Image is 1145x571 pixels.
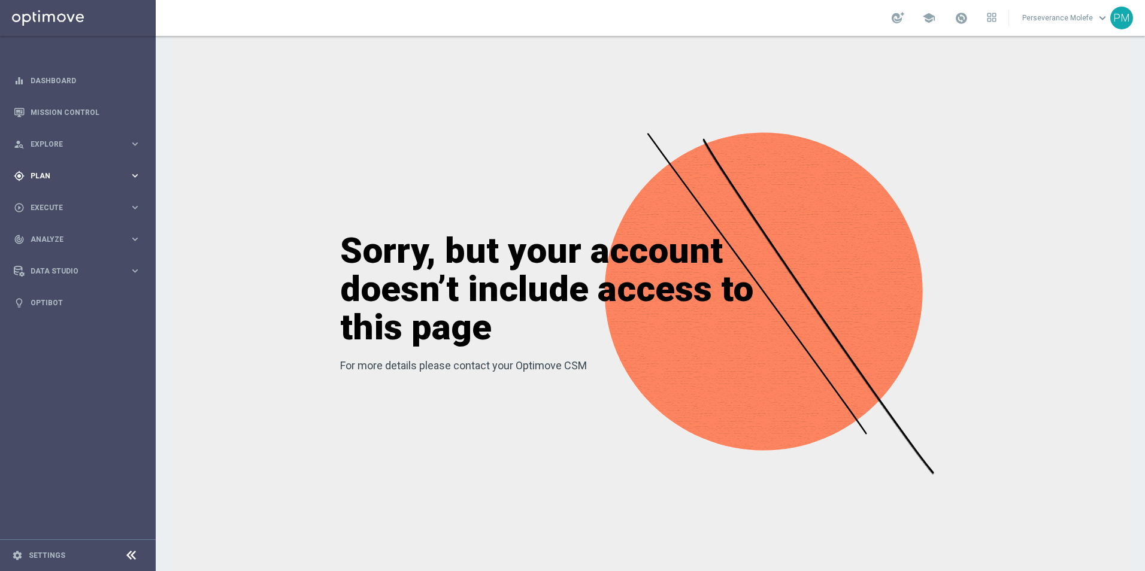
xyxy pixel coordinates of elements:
i: settings [12,550,23,561]
button: track_changes Analyze keyboard_arrow_right [13,235,141,244]
i: equalizer [14,75,25,86]
div: Explore [14,139,129,150]
span: school [922,11,935,25]
button: gps_fixed Plan keyboard_arrow_right [13,171,141,181]
i: track_changes [14,234,25,245]
span: Explore [31,141,129,148]
i: lightbulb [14,297,25,308]
i: keyboard_arrow_right [129,170,141,181]
span: keyboard_arrow_down [1096,11,1109,25]
span: Data Studio [31,268,129,275]
div: Dashboard [14,65,141,96]
button: lightbulb Optibot [13,298,141,308]
span: Execute [31,204,129,211]
div: Mission Control [14,96,141,128]
button: play_circle_outline Execute keyboard_arrow_right [13,203,141,212]
a: Perseverance Molefekeyboard_arrow_down [1021,9,1110,27]
p: For more details please contact your Optimove CSM [340,359,801,373]
a: Mission Control [31,96,141,128]
div: PM [1110,7,1133,29]
button: Data Studio keyboard_arrow_right [13,266,141,276]
i: keyboard_arrow_right [129,265,141,277]
span: Plan [31,172,129,180]
div: Optibot [14,287,141,318]
a: Settings [29,552,65,559]
div: Plan [14,171,129,181]
i: play_circle_outline [14,202,25,213]
a: Optibot [31,287,141,318]
button: Mission Control [13,108,141,117]
button: person_search Explore keyboard_arrow_right [13,139,141,149]
div: Data Studio [14,266,129,277]
span: Analyze [31,236,129,243]
i: keyboard_arrow_right [129,233,141,245]
a: Dashboard [31,65,141,96]
div: Execute [14,202,129,213]
i: gps_fixed [14,171,25,181]
div: Analyze [14,234,129,245]
button: equalizer Dashboard [13,76,141,86]
i: person_search [14,139,25,150]
i: keyboard_arrow_right [129,202,141,213]
h1: Sorry, but your account doesn’t include access to this page [340,232,801,347]
i: keyboard_arrow_right [129,138,141,150]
